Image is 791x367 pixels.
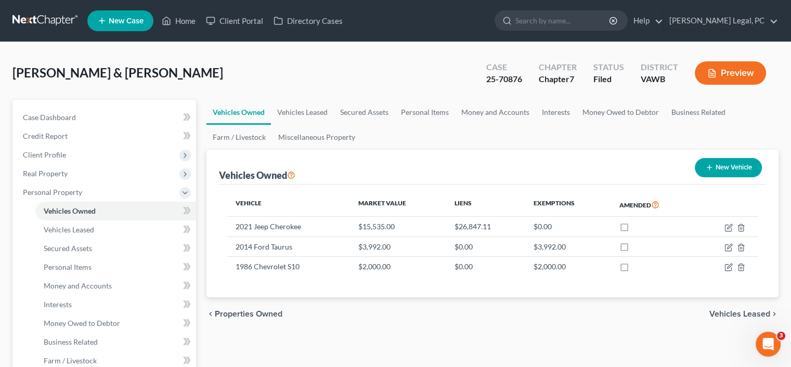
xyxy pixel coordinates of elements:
[525,217,611,237] td: $0.00
[44,356,97,365] span: Farm / Livestock
[23,113,76,122] span: Case Dashboard
[44,263,92,271] span: Personal Items
[664,11,778,30] a: [PERSON_NAME] Legal, PC
[455,100,536,125] a: Money and Accounts
[350,217,446,237] td: $15,535.00
[23,132,68,140] span: Credit Report
[219,169,295,181] div: Vehicles Owned
[777,332,785,340] span: 3
[35,314,196,333] a: Money Owed to Debtor
[665,100,732,125] a: Business Related
[227,193,350,217] th: Vehicle
[35,277,196,295] a: Money and Accounts
[525,237,611,256] td: $3,992.00
[227,257,350,277] td: 1986 Chevrolet S10
[15,108,196,127] a: Case Dashboard
[271,100,334,125] a: Vehicles Leased
[446,193,525,217] th: Liens
[109,17,144,25] span: New Case
[539,61,577,73] div: Chapter
[44,337,98,346] span: Business Related
[641,73,678,85] div: VAWB
[641,61,678,73] div: District
[23,150,66,159] span: Client Profile
[709,310,770,318] span: Vehicles Leased
[227,217,350,237] td: 2021 Jeep Cherokee
[272,125,361,150] a: Miscellaneous Property
[215,310,282,318] span: Properties Owned
[206,100,271,125] a: Vehicles Owned
[334,100,395,125] a: Secured Assets
[350,257,446,277] td: $2,000.00
[35,220,196,239] a: Vehicles Leased
[525,257,611,277] td: $2,000.00
[23,188,82,196] span: Personal Property
[23,169,68,178] span: Real Property
[486,73,522,85] div: 25-70876
[350,237,446,256] td: $3,992.00
[44,319,120,327] span: Money Owed to Debtor
[44,244,92,253] span: Secured Assets
[515,11,611,30] input: Search by name...
[35,202,196,220] a: Vehicles Owned
[12,65,223,80] span: [PERSON_NAME] & [PERSON_NAME]
[206,310,215,318] i: chevron_left
[35,239,196,258] a: Secured Assets
[44,225,94,234] span: Vehicles Leased
[695,158,762,177] button: New Vehicle
[350,193,446,217] th: Market Value
[446,257,525,277] td: $0.00
[35,333,196,351] a: Business Related
[201,11,268,30] a: Client Portal
[35,295,196,314] a: Interests
[35,258,196,277] a: Personal Items
[395,100,455,125] a: Personal Items
[576,100,665,125] a: Money Owed to Debtor
[593,61,624,73] div: Status
[446,237,525,256] td: $0.00
[628,11,663,30] a: Help
[525,193,611,217] th: Exemptions
[157,11,201,30] a: Home
[770,310,779,318] i: chevron_right
[756,332,781,357] iframe: Intercom live chat
[44,281,112,290] span: Money and Accounts
[44,206,96,215] span: Vehicles Owned
[593,73,624,85] div: Filed
[227,237,350,256] td: 2014 Ford Taurus
[446,217,525,237] td: $26,847.11
[536,100,576,125] a: Interests
[539,73,577,85] div: Chapter
[268,11,348,30] a: Directory Cases
[486,61,522,73] div: Case
[206,310,282,318] button: chevron_left Properties Owned
[206,125,272,150] a: Farm / Livestock
[569,74,574,84] span: 7
[611,193,696,217] th: Amended
[709,310,779,318] button: Vehicles Leased chevron_right
[695,61,766,85] button: Preview
[15,127,196,146] a: Credit Report
[44,300,72,309] span: Interests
